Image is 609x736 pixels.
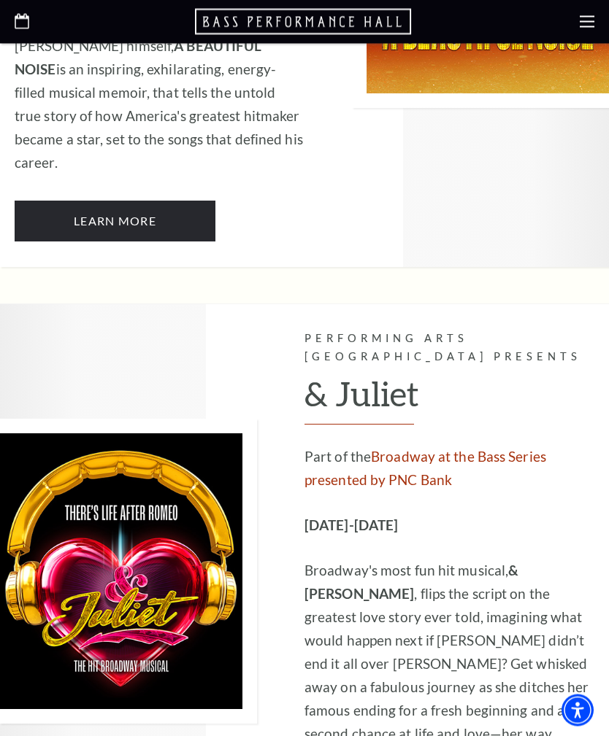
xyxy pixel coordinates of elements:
[15,14,29,31] a: Open this option
[304,517,398,534] strong: [DATE]-[DATE]
[195,7,414,36] a: Open this option
[15,38,261,78] strong: A BEAUTIFUL NOISE
[304,330,594,367] p: Performing Arts [GEOGRAPHIC_DATA] Presents
[304,562,518,603] strong: & [PERSON_NAME]
[15,201,215,242] a: Learn More A Beautiful Noise: The Neil Diamond Musical
[304,376,594,425] h2: & Juliet
[15,12,304,175] p: Created in collaboration with [PERSON_NAME] himself, is an inspiring, exhilarating, energy-filled...
[304,446,594,492] p: Part of the
[304,449,546,489] a: Broadway at the Bass Series presented by PNC Bank
[562,694,594,727] div: Accessibility Menu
